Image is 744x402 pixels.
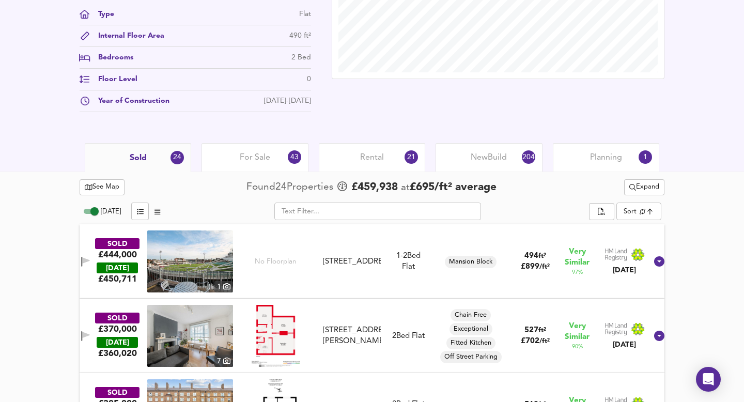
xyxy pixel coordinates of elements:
div: 204 [522,150,535,164]
div: [DATE]-[DATE] [264,96,311,106]
div: Sort [624,207,637,217]
button: Expand [624,179,664,195]
span: New Build [471,152,507,163]
span: ft² [538,327,546,334]
div: 1 [214,281,233,292]
span: See Map [85,181,119,193]
svg: Show Details [653,255,665,268]
div: 24 [171,151,184,164]
div: Chain Free [451,309,491,321]
span: Mansion Block [445,257,497,267]
span: Very Similar [565,246,590,268]
div: SOLD£370,000 [DATE]£360,020property thumbnail 7 Floorplan[STREET_ADDRESS][PERSON_NAME]2Bed FlatCh... [80,299,664,373]
span: Exceptional [450,324,492,334]
div: SOLD [95,313,139,323]
span: £ 702 [521,337,550,345]
div: Year of Construction [90,96,169,106]
div: Floor Level [90,74,137,85]
div: Off Street Parking [440,351,502,363]
div: Type [90,9,114,20]
a: property thumbnail 1 [147,230,233,292]
div: £370,000 [98,323,137,335]
span: 97 % [572,268,583,276]
div: Flat [396,251,421,273]
span: Fitted Kitchen [446,338,495,348]
div: 0 [307,74,311,85]
span: No Floorplan [255,257,297,267]
div: Sort [616,203,661,220]
span: Sold [130,152,147,164]
img: property thumbnail [147,305,233,367]
div: £444,000 [98,249,137,260]
div: [STREET_ADDRESS] [323,256,381,267]
img: Land Registry [605,248,645,261]
span: 90 % [572,343,583,351]
div: Flat 35, Oval Mansions, Kennington Oval, SE11 5SQ [319,256,385,267]
img: property thumbnail [147,230,233,292]
div: Mansion Block [445,256,497,268]
div: SOLD£444,000 [DATE]£450,711property thumbnail 1 No Floorplan[STREET_ADDRESS]1-2Bed FlatMansion Bl... [80,224,664,299]
span: Chain Free [451,311,491,320]
div: Flat 20, Hornby House, Clayton Street, SE11 5DA [319,325,385,347]
span: £ 360,020 [98,348,137,359]
div: [DATE] [97,337,138,348]
div: Flat [299,9,311,20]
span: Planning [590,152,622,163]
span: / ft² [539,264,550,270]
div: [DATE] [605,265,645,275]
div: Internal Floor Area [90,30,164,41]
a: property thumbnail 7 [147,305,233,367]
input: Text Filter... [274,203,481,220]
span: ft² [538,253,546,259]
span: [DATE] [101,208,121,215]
div: 2 Bed [291,52,311,63]
img: Floorplan [252,305,300,367]
span: £ 459,938 [351,180,398,195]
svg: Show Details [653,330,665,342]
div: 2 Bed Flat [392,331,425,342]
div: 1 [639,150,652,164]
div: Rightmove thinks this is a 2 bed but Zoopla states 1 bed, so we're showing you both here [396,251,421,261]
div: 21 [405,150,418,164]
div: Open Intercom Messenger [696,367,721,392]
div: split button [589,203,614,221]
span: at [401,183,410,193]
span: 527 [524,327,538,334]
div: SOLD [95,238,139,249]
span: For Sale [240,152,270,163]
div: Exceptional [450,323,492,335]
div: [STREET_ADDRESS][PERSON_NAME] [323,325,381,347]
div: 7 [214,355,233,367]
span: Very Similar [565,321,590,343]
img: Land Registry [605,322,645,336]
span: £ 899 [521,263,550,271]
div: 43 [288,150,301,164]
div: split button [624,179,664,195]
span: 494 [524,252,538,260]
div: Found 24 Propert ies [246,180,336,194]
div: Fitted Kitchen [446,337,495,349]
div: [DATE] [97,262,138,273]
button: See Map [80,179,125,195]
div: 490 ft² [289,30,311,41]
div: SOLD [95,387,139,398]
div: [DATE] [605,339,645,350]
span: £ 695 / ft² average [410,182,497,193]
span: £ 450,711 [98,273,137,285]
span: Rental [360,152,384,163]
div: Bedrooms [90,52,133,63]
span: / ft² [539,338,550,345]
span: Expand [629,181,659,193]
span: Off Street Parking [440,352,502,362]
